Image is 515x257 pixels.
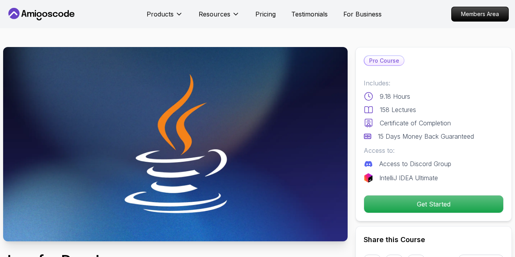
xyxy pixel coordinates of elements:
[3,47,348,241] img: java-for-developers_thumbnail
[364,173,373,183] img: jetbrains logo
[379,173,438,183] p: IntelliJ IDEA Ultimate
[380,105,416,114] p: 158 Lectures
[378,132,474,141] p: 15 Days Money Back Guaranteed
[291,9,328,19] a: Testimonials
[199,9,240,25] button: Resources
[379,159,451,168] p: Access to Discord Group
[364,146,504,155] p: Access to:
[380,92,410,101] p: 9.18 Hours
[364,234,504,245] h2: Share this Course
[380,118,451,128] p: Certificate of Completion
[147,9,174,19] p: Products
[364,195,503,213] p: Get Started
[199,9,230,19] p: Resources
[255,9,276,19] a: Pricing
[147,9,183,25] button: Products
[343,9,382,19] a: For Business
[364,56,404,65] p: Pro Course
[451,7,509,22] a: Members Area
[364,195,504,213] button: Get Started
[452,7,508,21] p: Members Area
[364,78,504,88] p: Includes:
